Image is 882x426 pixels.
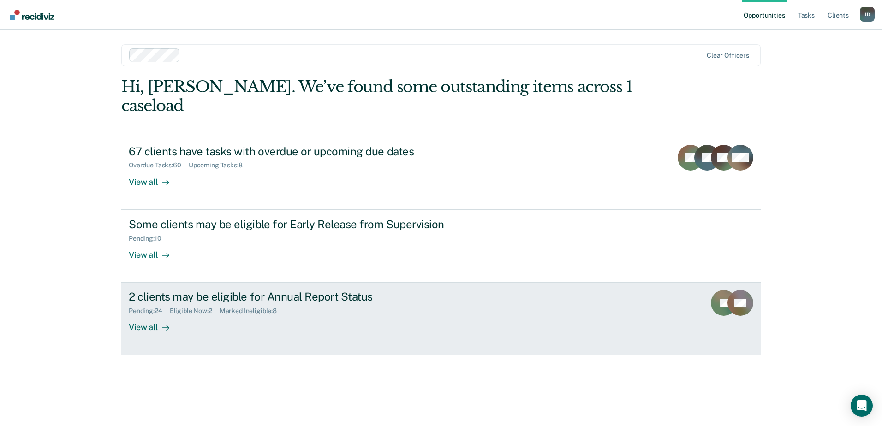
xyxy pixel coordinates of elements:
[129,315,180,333] div: View all
[129,235,169,243] div: Pending : 10
[707,52,749,59] div: Clear officers
[189,161,250,169] div: Upcoming Tasks : 8
[129,161,189,169] div: Overdue Tasks : 60
[121,77,633,115] div: Hi, [PERSON_NAME]. We’ve found some outstanding items across 1 caseload
[129,145,453,158] div: 67 clients have tasks with overdue or upcoming due dates
[851,395,873,417] div: Open Intercom Messenger
[129,218,453,231] div: Some clients may be eligible for Early Release from Supervision
[121,283,761,355] a: 2 clients may be eligible for Annual Report StatusPending:24Eligible Now:2Marked Ineligible:8View...
[121,137,761,210] a: 67 clients have tasks with overdue or upcoming due datesOverdue Tasks:60Upcoming Tasks:8View all
[129,169,180,187] div: View all
[129,307,170,315] div: Pending : 24
[121,210,761,283] a: Some clients may be eligible for Early Release from SupervisionPending:10View all
[129,242,180,260] div: View all
[220,307,284,315] div: Marked Ineligible : 8
[170,307,220,315] div: Eligible Now : 2
[129,290,453,303] div: 2 clients may be eligible for Annual Report Status
[860,7,875,22] div: J D
[10,10,54,20] img: Recidiviz
[860,7,875,22] button: Profile dropdown button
